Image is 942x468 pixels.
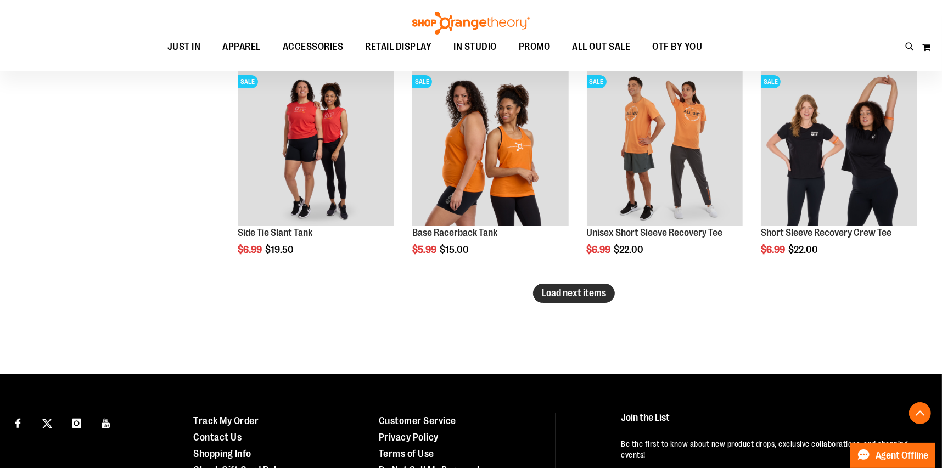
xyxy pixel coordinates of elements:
a: Privacy Policy [379,432,439,443]
span: SALE [412,75,432,88]
img: Unisex Short Sleeve Recovery Tee primary image [587,70,743,226]
div: product [233,64,400,283]
span: $22.00 [788,244,820,255]
span: $5.99 [412,244,438,255]
span: SALE [587,75,607,88]
span: OTF BY YOU [652,35,702,59]
span: JUST IN [167,35,201,59]
a: Unisex Short Sleeve Recovery Tee [587,227,723,238]
a: Visit our Youtube page [97,413,116,432]
a: Product image for Short Sleeve Recovery Crew TeeSALE [761,70,917,228]
a: Side Tie Slant TankSALE [238,70,395,228]
button: Back To Top [909,402,931,424]
span: $6.99 [238,244,264,255]
a: Customer Service [379,415,456,426]
a: Unisex Short Sleeve Recovery Tee primary imageSALE [587,70,743,228]
p: Be the first to know about new product drops, exclusive collaborations, and shopping events! [621,438,918,460]
h4: Join the List [621,413,918,433]
a: Visit our Facebook page [8,413,27,432]
img: Side Tie Slant Tank [238,70,395,226]
a: Track My Order [193,415,259,426]
img: Twitter [42,419,52,428]
a: Terms of Use [379,448,434,459]
a: Base Racerback TankSALE [412,70,569,228]
img: Shop Orangetheory [411,12,531,35]
span: SALE [761,75,781,88]
span: Agent Offline [876,450,928,461]
img: Base Racerback Tank [412,70,569,226]
a: Shopping Info [193,448,251,459]
div: product [755,64,923,283]
span: SALE [238,75,258,88]
button: Load next items [533,284,615,303]
span: Load next items [542,287,606,298]
span: RETAIL DISPLAY [365,35,431,59]
div: product [407,64,574,283]
a: Base Racerback Tank [412,227,497,238]
a: Side Tie Slant Tank [238,227,313,238]
a: Contact Us [193,432,242,443]
img: Product image for Short Sleeve Recovery Crew Tee [761,70,917,226]
a: Short Sleeve Recovery Crew Tee [761,227,891,238]
span: $19.50 [266,244,296,255]
span: ALL OUT SALE [572,35,630,59]
div: product [581,64,749,283]
span: $15.00 [440,244,470,255]
span: $6.99 [761,244,787,255]
button: Agent Offline [850,443,935,468]
span: $6.99 [587,244,613,255]
span: $22.00 [614,244,646,255]
span: APPAREL [222,35,261,59]
span: PROMO [519,35,551,59]
span: ACCESSORIES [283,35,344,59]
a: Visit our Instagram page [67,413,86,432]
a: Visit our X page [38,413,57,432]
span: IN STUDIO [453,35,497,59]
